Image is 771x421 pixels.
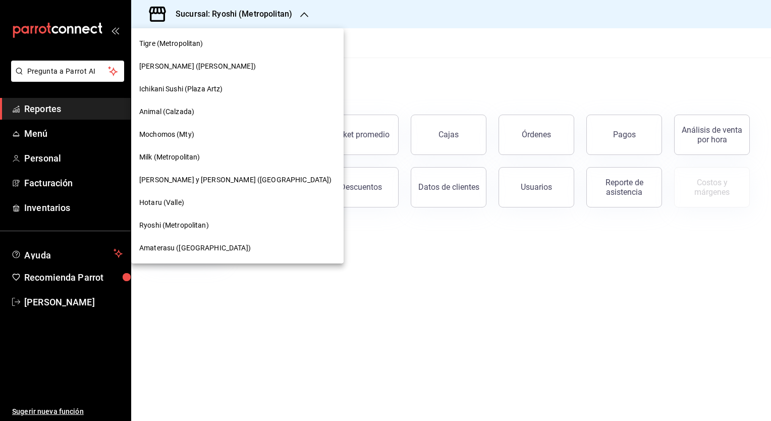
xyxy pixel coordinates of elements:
span: Tigre (Metropolitan) [139,38,203,49]
span: Animal (Calzada) [139,107,194,117]
span: Ichikani Sushi (Plaza Artz) [139,84,223,94]
div: Milk (Metropolitan) [131,146,344,169]
div: Amaterasu ([GEOGRAPHIC_DATA]) [131,237,344,259]
span: Mochomos (Mty) [139,129,194,140]
div: Ichikani Sushi (Plaza Artz) [131,78,344,100]
div: [PERSON_NAME] ([PERSON_NAME]) [131,55,344,78]
span: Milk (Metropolitan) [139,152,200,163]
span: [PERSON_NAME] y [PERSON_NAME] ([GEOGRAPHIC_DATA]) [139,175,332,185]
div: [PERSON_NAME] y [PERSON_NAME] ([GEOGRAPHIC_DATA]) [131,169,344,191]
div: Ryoshi (Metropolitan) [131,214,344,237]
div: Animal (Calzada) [131,100,344,123]
div: Tigre (Metropolitan) [131,32,344,55]
span: Amaterasu ([GEOGRAPHIC_DATA]) [139,243,251,253]
span: [PERSON_NAME] ([PERSON_NAME]) [139,61,256,72]
div: Hotaru (Valle) [131,191,344,214]
div: Mochomos (Mty) [131,123,344,146]
span: Hotaru (Valle) [139,197,184,208]
span: Ryoshi (Metropolitan) [139,220,209,231]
